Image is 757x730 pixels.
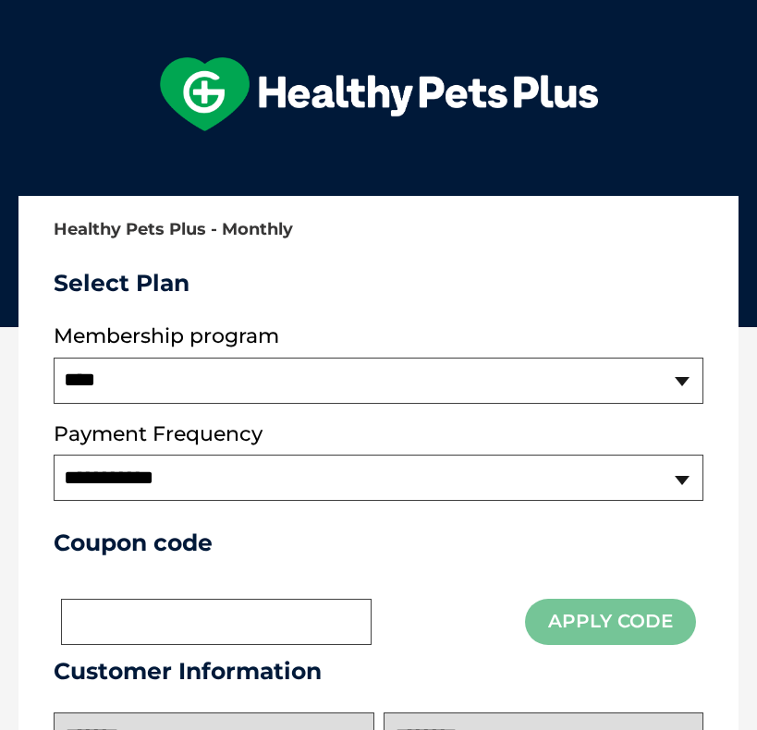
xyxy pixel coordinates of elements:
[160,57,598,131] img: hpp-logo-landscape-green-white.png
[54,657,703,685] h3: Customer Information
[54,221,703,239] h2: Healthy Pets Plus - Monthly
[525,599,696,644] button: Apply Code
[54,529,703,556] h3: Coupon code
[54,324,703,348] label: Membership program
[54,269,703,297] h3: Select Plan
[54,422,263,446] label: Payment Frequency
